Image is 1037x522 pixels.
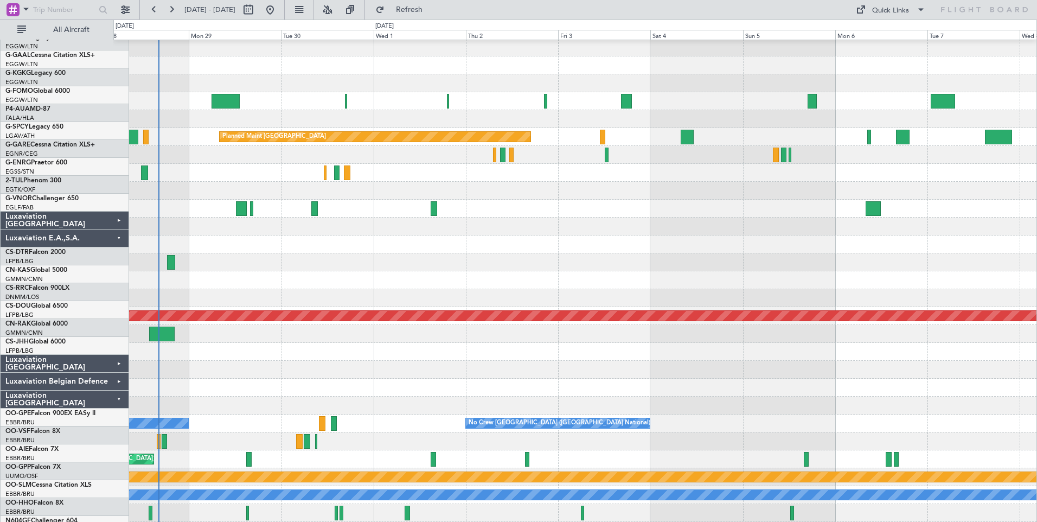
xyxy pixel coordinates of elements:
[5,160,67,166] a: G-ENRGPraetor 600
[370,1,436,18] button: Refresh
[5,195,32,202] span: G-VNOR
[558,30,650,40] div: Fri 3
[5,267,30,273] span: CN-KAS
[5,275,43,283] a: GMMN/CMN
[5,60,38,68] a: EGGW/LTN
[5,96,38,104] a: EGGW/LTN
[189,30,281,40] div: Mon 29
[5,142,30,148] span: G-GARE
[5,410,95,417] a: OO-GPEFalcon 900EX EASy II
[5,70,31,77] span: G-KGKG
[5,339,29,345] span: CS-JHH
[5,410,31,417] span: OO-GPE
[5,88,70,94] a: G-FOMOGlobal 6000
[5,52,30,59] span: G-GAAL
[5,508,35,516] a: EBBR/BRU
[5,186,35,194] a: EGTK/OXF
[5,500,34,506] span: OO-HHO
[743,30,835,40] div: Sun 5
[5,454,35,462] a: EBBR/BRU
[5,339,66,345] a: CS-JHHGlobal 6000
[5,446,29,453] span: OO-AIE
[927,30,1020,40] div: Tue 7
[5,124,63,130] a: G-SPCYLegacy 650
[5,490,35,498] a: EBBR/BRU
[5,114,34,122] a: FALA/HLA
[28,26,114,34] span: All Aircraft
[5,177,61,184] a: 2-TIJLPhenom 300
[5,321,68,327] a: CN-RAKGlobal 6000
[5,106,30,112] span: P4-AUA
[5,249,29,256] span: CS-DTR
[5,142,95,148] a: G-GARECessna Citation XLS+
[5,42,38,50] a: EGGW/LTN
[835,30,927,40] div: Mon 6
[5,428,60,435] a: OO-VSFFalcon 8X
[5,436,35,444] a: EBBR/BRU
[5,500,63,506] a: OO-HHOFalcon 8X
[5,482,92,488] a: OO-SLMCessna Citation XLS
[5,203,34,212] a: EGLF/FAB
[5,150,38,158] a: EGNR/CEG
[222,129,326,145] div: Planned Maint [GEOGRAPHIC_DATA]
[374,30,466,40] div: Wed 1
[5,177,23,184] span: 2-TIJL
[5,303,68,309] a: CS-DOUGlobal 6500
[850,1,931,18] button: Quick Links
[5,160,31,166] span: G-ENRG
[5,482,31,488] span: OO-SLM
[5,285,29,291] span: CS-RRC
[5,52,95,59] a: G-GAALCessna Citation XLS+
[5,321,31,327] span: CN-RAK
[5,464,61,470] a: OO-GPPFalcon 7X
[5,293,39,301] a: DNMM/LOS
[116,22,134,31] div: [DATE]
[375,22,394,31] div: [DATE]
[5,88,33,94] span: G-FOMO
[5,249,66,256] a: CS-DTRFalcon 2000
[12,21,118,39] button: All Aircraft
[5,267,67,273] a: CN-KASGlobal 5000
[5,106,50,112] a: P4-AUAMD-87
[466,30,558,40] div: Thu 2
[5,464,31,470] span: OO-GPP
[33,2,95,18] input: Trip Number
[184,5,235,15] span: [DATE] - [DATE]
[5,347,34,355] a: LFPB/LBG
[5,285,69,291] a: CS-RRCFalcon 900LX
[872,5,909,16] div: Quick Links
[5,472,38,480] a: UUMO/OSF
[5,329,43,337] a: GMMN/CMN
[5,257,34,265] a: LFPB/LBG
[5,428,30,435] span: OO-VSF
[5,418,35,426] a: EBBR/BRU
[5,168,34,176] a: EGSS/STN
[5,132,35,140] a: LGAV/ATH
[281,30,373,40] div: Tue 30
[5,195,79,202] a: G-VNORChallenger 650
[97,30,189,40] div: Sun 28
[5,124,29,130] span: G-SPCY
[469,415,650,431] div: No Crew [GEOGRAPHIC_DATA] ([GEOGRAPHIC_DATA] National)
[5,311,34,319] a: LFPB/LBG
[5,70,66,77] a: G-KGKGLegacy 600
[5,446,59,453] a: OO-AIEFalcon 7X
[650,30,742,40] div: Sat 4
[5,78,38,86] a: EGGW/LTN
[387,6,432,14] span: Refresh
[5,303,31,309] span: CS-DOU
